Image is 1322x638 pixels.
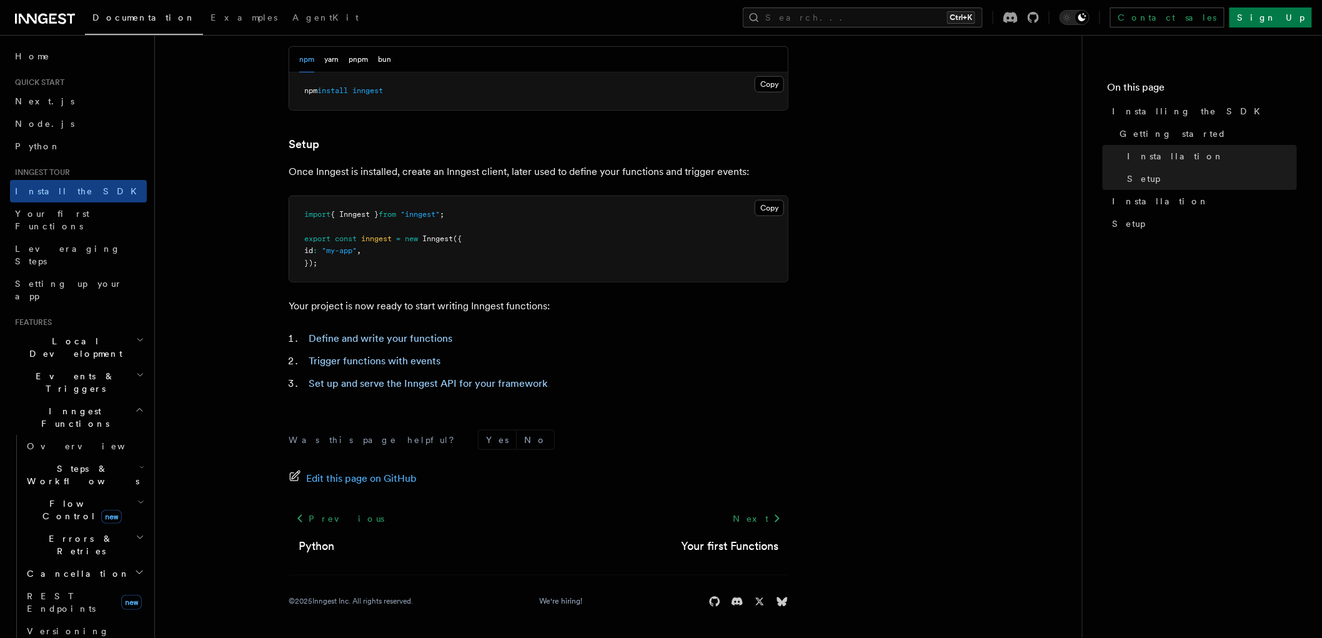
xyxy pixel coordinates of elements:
button: npm [299,47,314,72]
button: yarn [324,47,339,72]
span: import [304,210,330,219]
a: Documentation [85,4,203,35]
a: Define and write your functions [309,332,452,344]
button: Steps & Workflows [22,457,147,492]
span: inngest [361,234,392,243]
a: Node.js [10,112,147,135]
a: Install the SDK [10,180,147,202]
span: install [317,86,348,95]
a: Previous [289,507,392,530]
span: Getting started [1120,127,1227,140]
span: Local Development [10,335,136,360]
span: Installation [1113,195,1210,207]
span: new [405,234,418,243]
button: Toggle dark mode [1060,10,1090,25]
a: Trigger functions with events [309,355,440,367]
div: © 2025 Inngest Inc. All rights reserved. [289,597,413,607]
span: ({ [453,234,462,243]
span: Inngest Functions [10,405,135,430]
button: Events & Triggers [10,365,147,400]
a: Contact sales [1110,7,1225,27]
p: Your project is now ready to start writing Inngest functions: [289,297,788,315]
span: AgentKit [292,12,359,22]
span: : [313,246,317,255]
span: Python [15,141,61,151]
span: Setup [1113,217,1146,230]
a: Next.js [10,90,147,112]
span: from [379,210,396,219]
a: Installation [1108,190,1297,212]
a: Set up and serve the Inngest API for your framework [309,377,547,389]
span: = [396,234,400,243]
button: Copy [755,200,784,216]
a: Setting up your app [10,272,147,307]
span: Overview [27,441,156,451]
a: Python [10,135,147,157]
span: Installing the SDK [1113,105,1268,117]
span: id [304,246,313,255]
button: Errors & Retries [22,527,147,562]
a: Setup [1123,167,1297,190]
span: Events & Triggers [10,370,136,395]
a: Installing the SDK [1108,100,1297,122]
button: Yes [479,431,516,449]
a: Python [299,537,334,555]
span: Inngest [422,234,453,243]
span: }); [304,259,317,267]
kbd: Ctrl+K [947,11,975,24]
span: Edit this page on GitHub [306,470,417,487]
span: Documentation [92,12,196,22]
a: Leveraging Steps [10,237,147,272]
button: Flow Controlnew [22,492,147,527]
a: Getting started [1115,122,1297,145]
a: Setup [1108,212,1297,235]
span: Errors & Retries [22,532,136,557]
span: Cancellation [22,567,130,580]
span: Setting up your app [15,279,122,301]
span: Installation [1128,150,1225,162]
span: new [101,510,122,524]
span: Examples [211,12,277,22]
a: Home [10,45,147,67]
button: Copy [755,76,784,92]
span: "my-app" [322,246,357,255]
span: , [357,246,361,255]
h4: On this page [1108,80,1297,100]
span: Node.js [15,119,74,129]
button: bun [378,47,391,72]
button: Local Development [10,330,147,365]
a: Sign Up [1230,7,1312,27]
span: REST Endpoints [27,591,96,614]
span: Versioning [27,626,109,636]
a: Installation [1123,145,1297,167]
span: Leveraging Steps [15,244,121,266]
a: We're hiring! [539,597,582,607]
span: { Inngest } [330,210,379,219]
span: new [121,595,142,610]
p: Was this page helpful? [289,434,463,446]
span: ; [440,210,444,219]
a: Your first Functions [681,537,778,555]
span: inngest [352,86,383,95]
span: Quick start [10,77,64,87]
span: Install the SDK [15,186,144,196]
a: Your first Functions [10,202,147,237]
button: pnpm [349,47,368,72]
p: Once Inngest is installed, create an Inngest client, later used to define your functions and trig... [289,163,788,181]
a: Setup [289,136,319,153]
a: Next [725,507,788,530]
button: Cancellation [22,562,147,585]
span: Flow Control [22,497,137,522]
a: REST Endpointsnew [22,585,147,620]
button: Search...Ctrl+K [743,7,983,27]
a: AgentKit [285,4,366,34]
span: Features [10,317,52,327]
span: Inngest tour [10,167,70,177]
span: const [335,234,357,243]
a: Overview [22,435,147,457]
span: npm [304,86,317,95]
span: "inngest" [400,210,440,219]
a: Examples [203,4,285,34]
span: Next.js [15,96,74,106]
span: Home [15,50,50,62]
